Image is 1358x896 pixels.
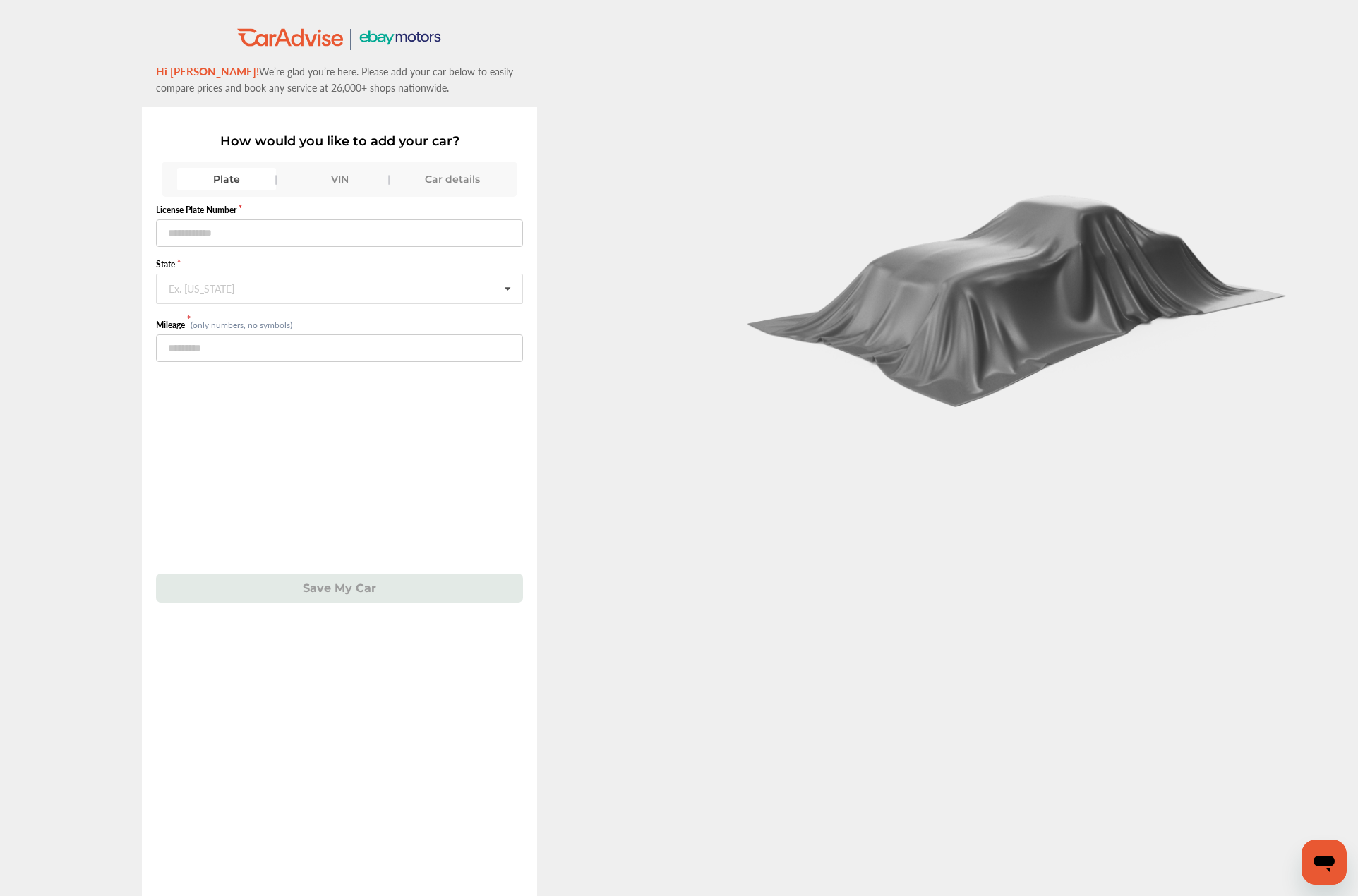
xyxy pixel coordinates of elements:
[290,168,389,190] div: VIN
[177,168,276,190] div: Plate
[403,168,502,190] div: Car details
[156,133,522,149] p: How would you like to add your car?
[156,63,259,78] span: Hi [PERSON_NAME]!
[156,319,190,331] label: Mileage
[156,64,513,95] span: We’re glad you’re here. Please add your car below to easily compare prices and book any service a...
[191,319,292,331] small: (only numbers, no symbols)
[736,179,1301,408] img: carCoverBlack.2823a3dccd746e18b3f8.png
[156,204,522,216] label: License Plate Number
[1302,840,1347,885] iframe: Button to launch messaging window
[156,258,522,270] label: State
[169,283,234,291] div: Ex. [US_STATE]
